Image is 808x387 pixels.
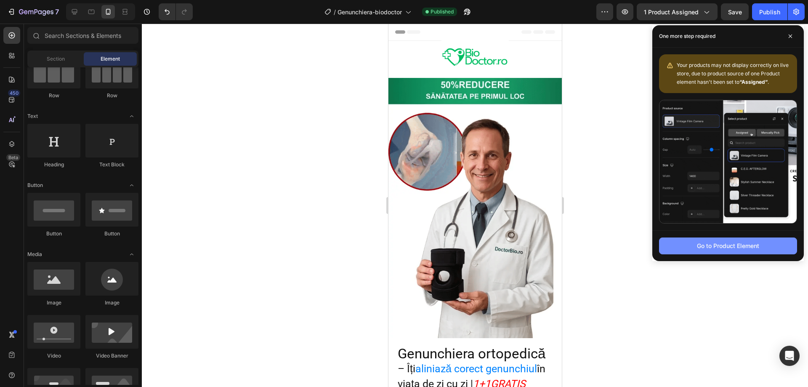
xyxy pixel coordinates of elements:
[55,7,59,17] p: 7
[6,154,20,161] div: Beta
[752,3,787,20] button: Publish
[85,352,138,360] div: Video Banner
[85,230,138,238] div: Button
[85,354,137,366] u: 1+1GRATIS
[27,181,43,189] span: Button
[27,27,138,44] input: Search Sections & Elements
[125,248,138,261] span: Toggle open
[3,3,63,20] button: 7
[8,90,20,96] div: 450
[388,24,562,387] iframe: Design area
[721,3,749,20] button: Save
[431,8,454,16] span: Published
[85,299,138,307] div: Image
[338,8,402,16] span: Genunchiera-biodoctor
[27,112,38,120] span: Text
[27,161,80,168] div: Heading
[27,339,149,351] span: aliniază corect genunchiul
[644,8,699,16] span: 1 product assigned
[759,8,780,16] div: Publish
[637,3,718,20] button: 1 product assigned
[159,3,193,20] div: Undo/Redo
[27,299,80,307] div: Image
[697,241,759,250] div: Go to Product Element
[101,55,120,63] span: Element
[659,238,797,254] button: Go to Product Element
[9,339,27,351] span: – Îți
[8,322,165,368] h2: Genunchiera ortopedică
[728,8,742,16] span: Save
[27,251,42,258] span: Media
[677,62,789,85] span: Your products may not display correctly on live store, due to product source of one Product eleme...
[739,79,768,85] b: “Assigned”
[125,179,138,192] span: Toggle open
[85,92,138,99] div: Row
[47,55,65,63] span: Section
[27,92,80,99] div: Row
[334,8,336,16] span: /
[779,346,800,366] div: Open Intercom Messenger
[125,109,138,123] span: Toggle open
[659,32,715,40] p: One more step required
[85,161,138,168] div: Text Block
[27,230,80,238] div: Button
[27,352,80,360] div: Video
